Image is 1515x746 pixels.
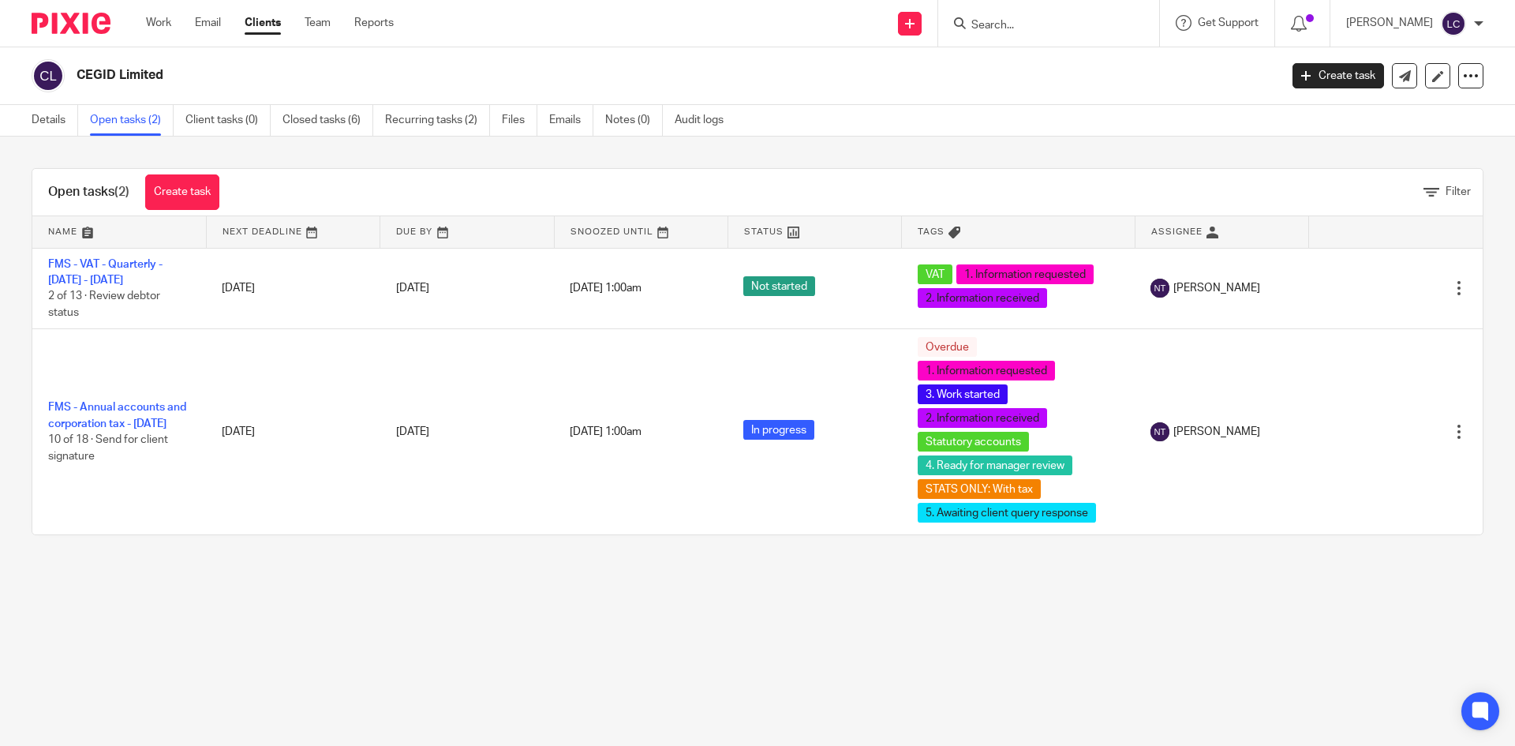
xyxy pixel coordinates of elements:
[918,361,1055,380] span: 1. Information requested
[918,264,952,284] span: VAT
[743,420,814,440] span: In progress
[744,227,784,236] span: Status
[185,105,271,136] a: Client tasks (0)
[48,434,168,462] span: 10 of 18 · Send for client signature
[354,15,394,31] a: Reports
[549,105,593,136] a: Emails
[918,288,1047,308] span: 2. Information received
[305,15,331,31] a: Team
[502,105,537,136] a: Files
[32,13,110,34] img: Pixie
[675,105,735,136] a: Audit logs
[918,432,1029,452] span: Statutory accounts
[1292,63,1384,88] a: Create task
[146,15,171,31] a: Work
[32,59,65,92] img: svg%3E
[1150,422,1169,441] img: svg%3E
[114,186,129,198] span: (2)
[1198,17,1259,28] span: Get Support
[570,227,653,236] span: Snoozed Until
[48,184,129,201] h1: Open tasks
[918,227,945,236] span: Tags
[570,283,642,294] span: [DATE] 1:00am
[1446,186,1471,197] span: Filter
[32,105,78,136] a: Details
[77,67,1031,84] h2: CEGID Limited
[195,15,221,31] a: Email
[1150,279,1169,298] img: svg%3E
[918,384,1008,404] span: 3. Work started
[48,259,163,286] a: FMS - VAT - Quarterly - [DATE] - [DATE]
[206,248,380,329] td: [DATE]
[1346,15,1433,31] p: [PERSON_NAME]
[385,105,490,136] a: Recurring tasks (2)
[145,174,219,210] a: Create task
[48,402,186,429] a: FMS - Annual accounts and corporation tax - [DATE]
[1441,11,1466,36] img: svg%3E
[918,408,1047,428] span: 2. Information received
[918,503,1096,523] span: 5. Awaiting client query response
[206,329,380,535] td: [DATE]
[1173,424,1260,440] span: [PERSON_NAME]
[918,337,977,357] span: Overdue
[918,455,1072,475] span: 4. Ready for manager review
[396,283,429,294] span: [DATE]
[396,426,429,437] span: [DATE]
[918,479,1041,499] span: STATS ONLY: With tax
[90,105,174,136] a: Open tasks (2)
[605,105,663,136] a: Notes (0)
[956,264,1094,284] span: 1. Information requested
[570,426,642,437] span: [DATE] 1:00am
[970,19,1112,33] input: Search
[743,276,815,296] span: Not started
[1173,280,1260,296] span: [PERSON_NAME]
[48,291,160,318] span: 2 of 13 · Review debtor status
[282,105,373,136] a: Closed tasks (6)
[245,15,281,31] a: Clients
